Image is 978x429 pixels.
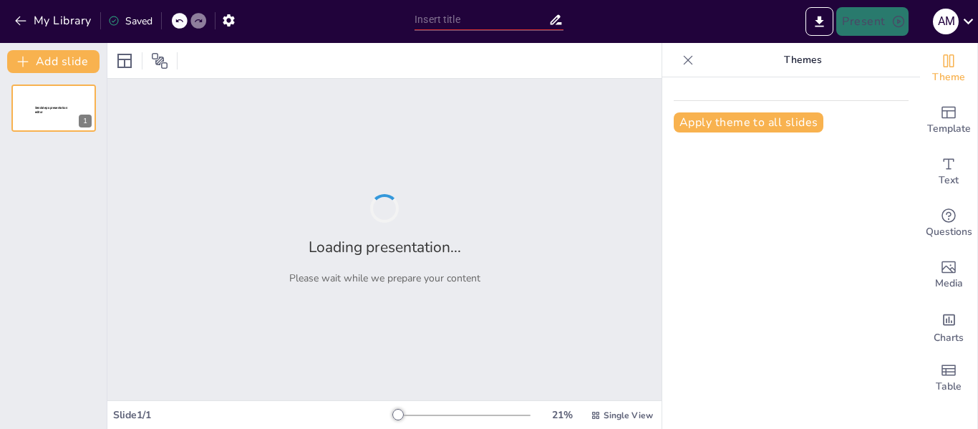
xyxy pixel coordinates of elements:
button: Add slide [7,50,100,73]
div: 1 [11,85,96,132]
span: Sendsteps presentation editor [35,106,67,114]
div: Get real-time input from your audience [920,198,977,249]
p: Themes [699,43,906,77]
span: Questions [926,224,972,240]
div: Add ready made slides [920,95,977,146]
div: 21 % [545,408,579,422]
div: Saved [108,14,152,28]
span: Media [935,276,963,291]
div: Layout [113,49,136,72]
span: Single View [604,410,653,421]
div: Add charts and graphs [920,301,977,352]
span: Template [927,121,971,137]
div: Add text boxes [920,146,977,198]
button: My Library [11,9,97,32]
span: Charts [934,330,964,346]
p: Please wait while we prepare your content [289,271,480,285]
button: A M [933,7,959,36]
div: Add images, graphics, shapes or video [920,249,977,301]
button: Apply theme to all slides [674,112,823,132]
h2: Loading presentation... [309,237,461,257]
div: Add a table [920,352,977,404]
span: Text [939,173,959,188]
div: 1 [79,115,92,127]
span: Table [936,379,962,395]
div: Slide 1 / 1 [113,408,393,422]
span: Position [151,52,168,69]
span: Theme [932,69,965,85]
div: A M [933,9,959,34]
button: Export to PowerPoint [805,7,833,36]
input: Insert title [415,9,548,30]
button: Present [836,7,908,36]
div: Change the overall theme [920,43,977,95]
